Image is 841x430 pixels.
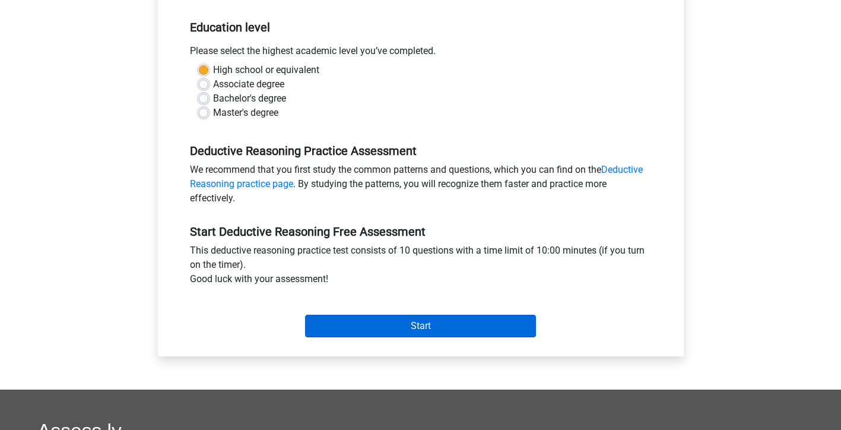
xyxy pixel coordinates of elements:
[181,163,661,210] div: We recommend that you first study the common patterns and questions, which you can find on the . ...
[181,44,661,63] div: Please select the highest academic level you’ve completed.
[213,91,286,106] label: Bachelor's degree
[181,244,661,291] div: This deductive reasoning practice test consists of 10 questions with a time limit of 10:00 minute...
[213,106,278,120] label: Master's degree
[213,63,319,77] label: High school or equivalent
[190,15,652,39] h5: Education level
[213,77,284,91] label: Associate degree
[190,144,652,158] h5: Deductive Reasoning Practice Assessment
[190,225,652,239] h5: Start Deductive Reasoning Free Assessment
[305,315,536,337] input: Start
